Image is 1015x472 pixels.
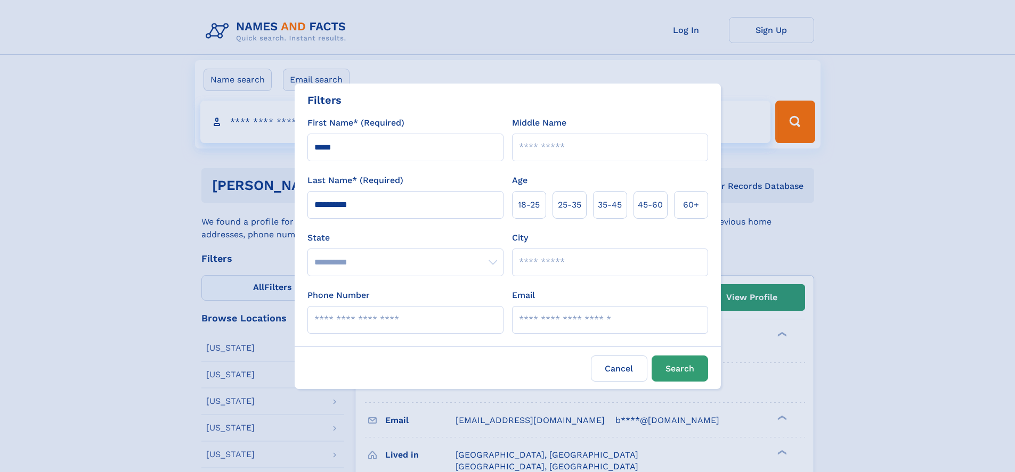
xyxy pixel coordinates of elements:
[307,231,504,244] label: State
[558,198,581,211] span: 25‑35
[652,355,708,382] button: Search
[512,117,566,129] label: Middle Name
[638,198,663,211] span: 45‑60
[307,289,370,302] label: Phone Number
[307,174,403,187] label: Last Name* (Required)
[598,198,622,211] span: 35‑45
[591,355,647,382] label: Cancel
[512,289,535,302] label: Email
[307,117,404,129] label: First Name* (Required)
[512,231,528,244] label: City
[512,174,527,187] label: Age
[518,198,540,211] span: 18‑25
[307,92,342,108] div: Filters
[683,198,699,211] span: 60+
